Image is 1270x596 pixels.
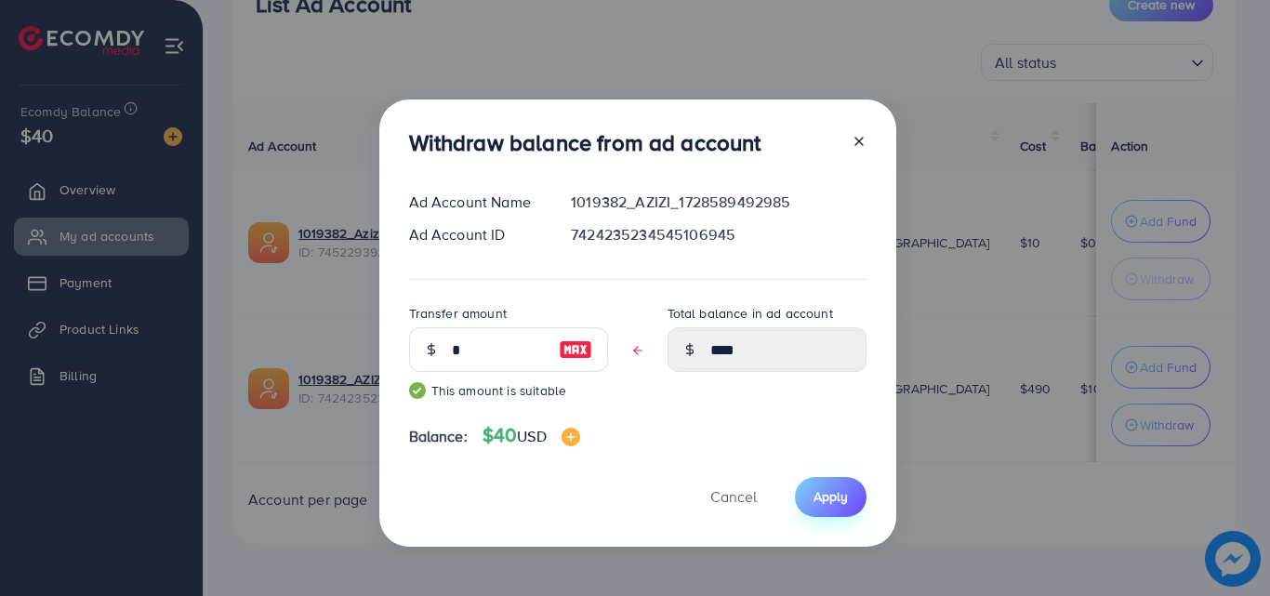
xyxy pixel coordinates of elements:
div: Ad Account ID [394,224,557,245]
div: 7424235234545106945 [556,224,880,245]
span: USD [517,426,546,446]
button: Cancel [687,477,780,517]
img: image [562,428,580,446]
div: Ad Account Name [394,192,557,213]
img: image [559,338,592,361]
span: Apply [814,487,848,506]
h3: Withdraw balance from ad account [409,129,761,156]
small: This amount is suitable [409,381,608,400]
img: guide [409,382,426,399]
div: 1019382_AZIZI_1728589492985 [556,192,880,213]
h4: $40 [483,424,580,447]
button: Apply [795,477,867,517]
label: Transfer amount [409,304,507,323]
span: Cancel [710,486,757,507]
span: Balance: [409,426,468,447]
label: Total balance in ad account [668,304,833,323]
